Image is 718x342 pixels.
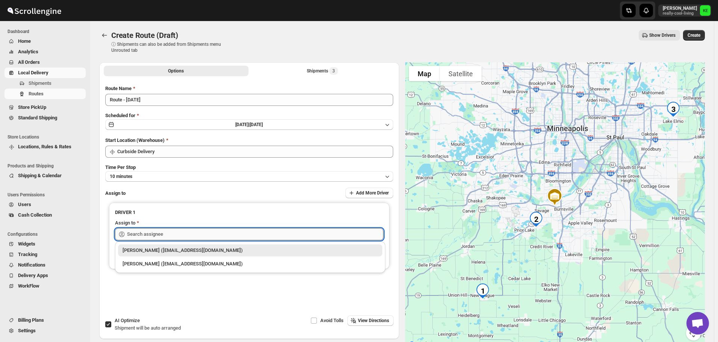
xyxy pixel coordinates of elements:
span: Shipments [29,80,52,86]
span: Notifications [18,262,45,268]
span: View Directions [358,318,389,324]
button: View Directions [347,315,394,326]
span: Shipping & Calendar [18,173,62,178]
button: [DATE]|[DATE] [105,119,393,130]
button: Delivery Apps [5,270,86,281]
button: Create [683,30,705,41]
span: Tracking [18,252,37,257]
div: [PERSON_NAME] ([EMAIL_ADDRESS][DOMAIN_NAME]) [123,260,378,268]
span: Cash Collection [18,212,52,218]
span: 10 minutes [110,173,132,179]
p: ⓘ Shipments can also be added from Shipments menu Unrouted tab [111,41,230,53]
span: Local Delivery [18,70,48,75]
button: Routes [5,89,86,99]
button: Settings [5,325,86,336]
div: All Route Options [99,79,399,315]
span: Shipment will be auto arranged [115,325,181,331]
span: Analytics [18,49,38,54]
button: Show satellite imagery [440,66,482,81]
button: Routes [99,30,110,41]
button: All Route Options [104,66,248,76]
button: Selected Shipments [250,66,395,76]
span: Add More Driver [356,190,389,196]
div: 1 [472,280,493,301]
span: Start Location (Warehouse) [105,137,165,143]
span: Dashboard [8,29,86,35]
button: Users [5,199,86,210]
div: Assign to [115,219,135,227]
span: Standard Shipping [18,115,57,121]
input: Eg: Bengaluru Route [105,94,393,106]
text: KE [703,8,708,13]
li: Brandon Buckvold (team@reallycoolliving.com) [115,244,385,256]
button: Shipping & Calendar [5,170,86,181]
a: Open chat [686,312,709,334]
div: [PERSON_NAME] ([EMAIL_ADDRESS][DOMAIN_NAME]) [123,247,378,254]
span: Store PickUp [18,104,46,110]
span: Delivery Apps [18,273,48,278]
img: ScrollEngine [6,1,62,20]
span: AI Optimize [115,318,140,323]
span: Create [688,32,700,38]
span: 3 [332,68,335,74]
button: Widgets [5,239,86,249]
span: WorkFlow [18,283,39,289]
input: Search assignee [127,228,383,240]
button: WorkFlow [5,281,86,291]
div: 2 [526,209,547,230]
button: Shipments [5,78,86,89]
button: Locations, Rules & Rates [5,142,86,152]
button: User menu [658,5,711,17]
p: really-cool-living [663,11,697,16]
button: 10 minutes [105,171,393,182]
button: Tracking [5,249,86,260]
li: Kermit Erickson (kjerickson1971@gmail.com) [115,256,385,270]
span: Billing Plans [18,317,44,323]
span: Assign to [105,190,126,196]
span: Avoid Tolls [320,318,344,323]
span: Kermit Erickson [700,5,710,16]
button: Billing Plans [5,315,86,325]
input: Search location [117,146,393,158]
button: All Orders [5,57,86,68]
span: Scheduled for [105,113,135,118]
p: [PERSON_NAME] [663,5,697,11]
span: Settings [18,328,36,333]
span: Widgets [18,241,35,247]
span: Show Drivers [649,32,676,38]
button: Add More Driver [345,188,393,198]
button: Show street map [409,66,440,81]
span: Options [168,68,184,74]
span: Products and Shipping [8,163,86,169]
div: 3 [663,99,684,120]
span: Locations, Rules & Rates [18,144,71,149]
span: Home [18,38,31,44]
button: Show Drivers [639,30,680,41]
button: Map camera controls [686,325,701,340]
button: Notifications [5,260,86,270]
span: All Orders [18,59,40,65]
button: Analytics [5,47,86,57]
span: Users Permissions [8,192,86,198]
div: Shipments [307,67,338,75]
button: Home [5,36,86,47]
span: Configurations [8,231,86,237]
span: Create Route (Draft) [111,31,178,40]
span: Routes [29,91,44,96]
span: Users [18,202,31,207]
span: [DATE] | [235,122,250,127]
button: Cash Collection [5,210,86,220]
span: Route Name [105,86,132,91]
span: Time Per Stop [105,164,136,170]
span: Store Locations [8,134,86,140]
span: [DATE] [250,122,263,127]
h3: DRIVER 1 [115,209,383,216]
